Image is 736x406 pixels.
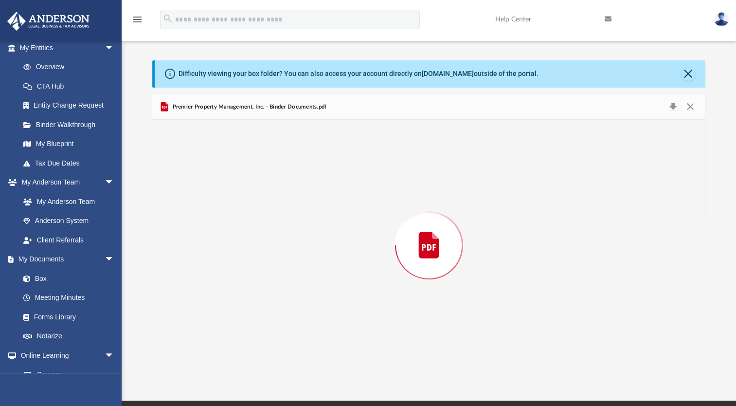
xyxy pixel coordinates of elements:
img: User Pic [714,12,729,26]
span: Premier Property Management, Inc. - Binder Documents.pdf [170,103,326,111]
i: search [162,13,173,24]
a: Notarize [14,327,124,346]
a: Overview [14,57,129,77]
a: Client Referrals [14,230,124,250]
a: My Anderson Teamarrow_drop_down [7,173,124,192]
img: Anderson Advisors Platinum Portal [4,12,92,31]
div: Difficulty viewing your box folder? You can also access your account directly on outside of the p... [179,69,539,79]
button: Download [664,100,682,114]
button: Close [682,67,695,81]
a: Binder Walkthrough [14,115,129,134]
a: Box [14,269,119,288]
span: arrow_drop_down [105,346,124,366]
span: arrow_drop_down [105,173,124,193]
span: arrow_drop_down [105,38,124,58]
span: arrow_drop_down [105,250,124,270]
a: Meeting Minutes [14,288,124,308]
a: CTA Hub [14,76,129,96]
a: Anderson System [14,211,124,231]
button: Close [681,100,699,114]
div: Preview [152,94,705,371]
a: Courses [14,365,124,385]
a: Entity Change Request [14,96,129,115]
a: My Anderson Team [14,192,119,211]
a: Online Learningarrow_drop_down [7,346,124,365]
a: Tax Due Dates [14,153,129,173]
a: Forms Library [14,307,119,327]
a: My Blueprint [14,134,124,154]
a: menu [131,18,143,25]
a: [DOMAIN_NAME] [422,70,474,77]
a: My Entitiesarrow_drop_down [7,38,129,57]
a: My Documentsarrow_drop_down [7,250,124,269]
i: menu [131,14,143,25]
